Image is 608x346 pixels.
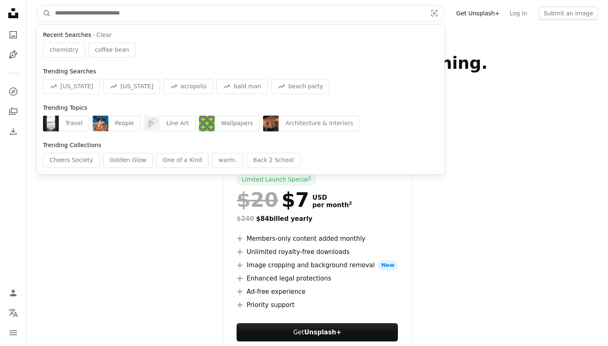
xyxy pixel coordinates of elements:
[349,201,352,206] sup: 2
[307,176,314,184] a: 1
[237,234,397,244] li: Members-only content added monthly
[199,116,215,131] img: premium_vector-1727104187891-9d3ffee9ee70
[378,260,398,270] span: New
[347,201,354,209] a: 2
[237,247,397,257] li: Unlimited royalty-free downloads
[263,116,279,131] img: premium_photo-1686167978316-e075293442bf
[237,287,397,297] li: Ad-free experience
[237,189,309,211] div: $7
[95,46,129,54] span: coffee bean
[5,27,22,43] a: Photos
[5,123,22,140] a: Download History
[108,116,141,131] div: People
[237,260,397,270] li: Image cropping and background removal
[96,31,112,39] button: Clear
[237,323,397,341] button: GetUnsplash+
[237,273,397,283] li: Enhanced legal protections
[43,153,100,168] div: Cheers Society
[144,116,160,131] img: premium_vector-1752394679026-e67b963cbd5a
[181,82,207,91] span: acropolis
[505,7,532,20] a: Log in
[237,300,397,310] li: Priority support
[5,285,22,301] a: Log in / Sign up
[5,5,22,23] a: Home — Unsplash
[279,116,360,131] div: Architecture & Interiors
[234,82,261,91] span: bald man
[312,201,352,209] span: per month
[424,5,444,21] button: Visual search
[539,7,598,20] button: Submit an image
[43,31,438,39] div: ·
[60,82,93,91] span: [US_STATE]
[237,189,278,211] span: $20
[288,82,323,91] span: beach party
[103,153,153,168] div: Golden Glow
[312,194,352,201] span: USD
[43,31,91,39] span: Recent Searches
[37,5,51,21] button: Search Unsplash
[5,305,22,321] button: Language
[59,116,89,131] div: Travel
[93,116,108,131] img: premium_photo-1712935548320-c5b82b36984f
[50,46,79,54] span: chemistry
[156,153,209,168] div: One of a Kind
[304,329,341,336] strong: Unsplash+
[237,214,397,224] div: $84 billed yearly
[43,116,59,131] img: photo-1758648996316-87e3b12f1482
[247,153,300,168] div: Back 2 School
[160,116,195,131] div: Line Art
[5,324,22,341] button: Menu
[451,7,505,20] a: Get Unsplash+
[212,153,243,168] div: warm.
[36,5,445,22] form: Find visuals sitewide
[5,83,22,100] a: Explore
[237,174,316,186] div: Limited Launch Special
[237,215,254,223] span: $240
[215,116,260,131] div: Wallpapers
[5,103,22,120] a: Collections
[5,46,22,63] a: Illustrations
[43,142,101,148] span: Trending Collections
[43,104,87,111] span: Trending Topics
[120,82,153,91] span: [US_STATE]
[43,68,96,75] span: Trending Searches
[309,175,312,180] sup: 1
